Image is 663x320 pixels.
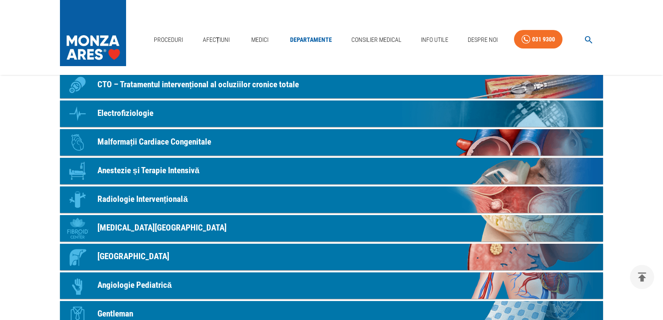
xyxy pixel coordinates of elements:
a: Afecțiuni [199,31,234,49]
a: IconMalformații Cardiace Congenitale [60,129,603,156]
button: delete [630,265,654,289]
a: Icon[GEOGRAPHIC_DATA] [60,244,603,270]
a: Despre Noi [464,31,501,49]
a: Info Utile [417,31,452,49]
a: IconAnestezie și Terapie Intensivă [60,158,603,184]
div: Icon [64,272,91,299]
div: Icon [64,186,91,213]
div: Icon [64,100,91,127]
a: IconAngiologie Pediatrică [60,272,603,299]
p: [GEOGRAPHIC_DATA] [97,250,169,263]
div: Icon [64,215,91,242]
p: Radiologie Intervențională [97,193,188,206]
div: Icon [64,129,91,156]
p: [MEDICAL_DATA][GEOGRAPHIC_DATA] [97,222,227,234]
p: Anestezie și Terapie Intensivă [97,164,199,177]
a: 031 9300 [514,30,562,49]
p: Electrofiziologie [97,107,153,120]
p: Angiologie Pediatrică [97,279,172,292]
div: 031 9300 [532,34,555,45]
div: Icon [64,244,91,270]
div: Icon [64,158,91,184]
a: Proceduri [150,31,186,49]
a: Consilier Medical [348,31,405,49]
a: IconCTO – Tratamentul intervențional al ocluziilor cronice totale [60,72,603,98]
div: Icon [64,72,91,98]
a: IconRadiologie Intervențională [60,186,603,213]
a: IconElectrofiziologie [60,100,603,127]
a: Medici [246,31,274,49]
p: CTO – Tratamentul intervențional al ocluziilor cronice totale [97,78,299,91]
a: Icon[MEDICAL_DATA][GEOGRAPHIC_DATA] [60,215,603,242]
a: Departamente [287,31,335,49]
p: Malformații Cardiace Congenitale [97,136,211,149]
